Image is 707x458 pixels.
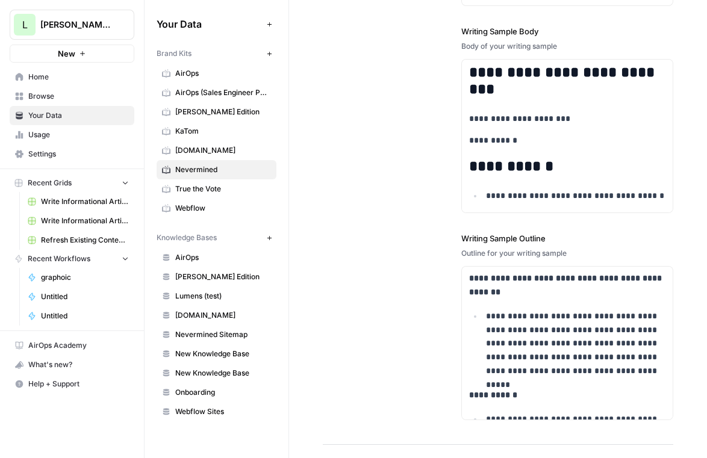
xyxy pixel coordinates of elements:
[157,17,262,31] span: Your Data
[157,267,276,286] a: [PERSON_NAME] Edition
[28,178,72,188] span: Recent Grids
[175,252,271,263] span: AirOps
[157,160,276,179] a: Nevermined
[175,310,271,321] span: [DOMAIN_NAME]
[41,196,129,207] span: Write Informational Article
[157,232,217,243] span: Knowledge Bases
[461,41,674,52] div: Body of your writing sample
[175,145,271,156] span: [DOMAIN_NAME]
[461,248,674,259] div: Outline for your writing sample
[41,311,129,321] span: Untitled
[28,110,129,121] span: Your Data
[41,272,129,283] span: graphoic
[157,83,276,102] a: AirOps (Sales Engineer POV)
[10,374,134,394] button: Help + Support
[175,68,271,79] span: AirOps
[157,48,192,59] span: Brand Kits
[22,268,134,287] a: graphoic
[175,184,271,194] span: True the Vote
[28,253,90,264] span: Recent Workflows
[22,192,134,211] a: Write Informational Article
[22,231,134,250] a: Refresh Existing Content (3)
[28,129,129,140] span: Usage
[157,344,276,364] a: New Knowledge Base
[175,107,271,117] span: [PERSON_NAME] Edition
[175,387,271,398] span: Onboarding
[157,364,276,383] a: New Knowledge Base
[157,306,276,325] a: [DOMAIN_NAME]
[10,336,134,355] a: AirOps Academy
[10,174,134,192] button: Recent Grids
[10,250,134,268] button: Recent Workflows
[10,106,134,125] a: Your Data
[28,149,129,159] span: Settings
[157,383,276,402] a: Onboarding
[175,126,271,137] span: KaTom
[10,10,134,40] button: Workspace: Lily's AirCraft
[157,248,276,267] a: AirOps
[157,102,276,122] a: [PERSON_NAME] Edition
[10,67,134,87] a: Home
[157,402,276,421] a: Webflow Sites
[175,87,271,98] span: AirOps (Sales Engineer POV)
[41,215,129,226] span: Write Informational Article
[175,348,271,359] span: New Knowledge Base
[40,19,113,31] span: [PERSON_NAME]'s AirCraft
[157,141,276,160] a: [DOMAIN_NAME]
[175,203,271,214] span: Webflow
[10,45,134,63] button: New
[175,271,271,282] span: [PERSON_NAME] Edition
[10,355,134,374] button: What's new?
[157,199,276,218] a: Webflow
[41,291,129,302] span: Untitled
[461,25,674,37] label: Writing Sample Body
[10,356,134,374] div: What's new?
[461,232,674,244] label: Writing Sample Outline
[10,144,134,164] a: Settings
[175,164,271,175] span: Nevermined
[22,306,134,326] a: Untitled
[175,406,271,417] span: Webflow Sites
[28,91,129,102] span: Browse
[58,48,75,60] span: New
[22,287,134,306] a: Untitled
[10,125,134,144] a: Usage
[22,17,28,32] span: L
[157,179,276,199] a: True the Vote
[157,64,276,83] a: AirOps
[175,368,271,379] span: New Knowledge Base
[175,329,271,340] span: Nevermined Sitemap
[157,286,276,306] a: Lumens (test)
[28,379,129,389] span: Help + Support
[22,211,134,231] a: Write Informational Article
[41,235,129,246] span: Refresh Existing Content (3)
[157,122,276,141] a: KaTom
[28,72,129,82] span: Home
[28,340,129,351] span: AirOps Academy
[157,325,276,344] a: Nevermined Sitemap
[10,87,134,106] a: Browse
[175,291,271,302] span: Lumens (test)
